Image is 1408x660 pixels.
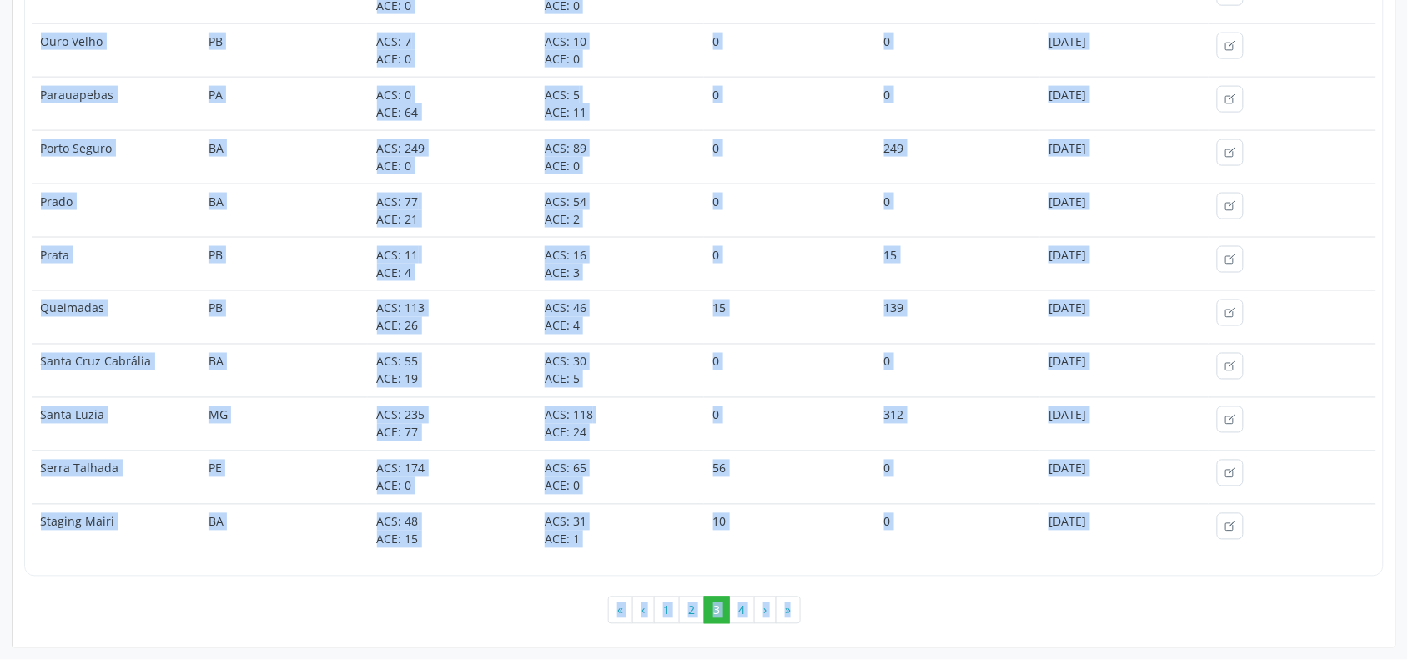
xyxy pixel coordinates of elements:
[536,344,705,397] td: ACS: 30 ACE: 5
[884,86,1032,103] div: ACS: 0 ACE: 0 Reserva: 0
[536,451,705,504] td: ACS: 65 ACE: 0
[368,451,536,504] td: ACS: 174 ACE: 0
[884,246,1032,264] div: ACS: 11 ACE: 4 Reserva: 0
[368,23,536,77] td: ACS: 7 ACE: 0
[32,451,200,504] td: Serra Talhada
[884,406,1032,424] div: ACS: 235 ACE: 77 Reserva: 0
[632,597,655,625] button: Go to previous page
[884,460,1032,477] div: ACS: 0 ACE: 0 Reserva: 0
[32,130,200,184] td: Porto Seguro
[1224,254,1236,265] ion-icon: create outline
[1217,353,1244,380] button: create outline
[1224,414,1236,426] ion-icon: create outline
[536,77,705,130] td: ACS: 5 ACE: 11
[884,300,1032,317] div: ACS: 113 ACE: 26 Reserva: 0
[704,290,872,344] td: 15
[536,23,705,77] td: ACS: 10 ACE: 0
[1040,344,1209,397] td: [DATE]
[1040,290,1209,344] td: [DATE]
[536,397,705,451] td: ACS: 118 ACE: 24
[32,77,200,130] td: Parauapebas
[32,23,200,77] td: Ouro Velho
[368,130,536,184] td: ACS: 249 ACE: 0
[1040,77,1209,130] td: [DATE]
[1217,513,1244,540] button: create outline
[1224,93,1236,105] ion-icon: create outline
[1217,86,1244,113] button: create outline
[200,344,369,397] td: BA
[1040,237,1209,290] td: [DATE]
[1040,184,1209,237] td: [DATE]
[536,184,705,237] td: ACS: 54 ACE: 2
[704,23,872,77] td: 0
[704,77,872,130] td: 0
[368,397,536,451] td: ACS: 235 ACE: 77
[704,504,872,557] td: 10
[32,504,200,557] td: Staging Mairi
[536,130,705,184] td: ACS: 89 ACE: 0
[536,504,705,557] td: ACS: 31 ACE: 1
[1224,40,1236,52] ion-icon: create outline
[1217,406,1244,433] button: create outline
[200,504,369,557] td: BA
[884,513,1032,531] div: ACS: 0 ACE: 0 Reserva: 0
[368,344,536,397] td: ACS: 55 ACE: 19
[1217,460,1244,486] button: create outline
[536,237,705,290] td: ACS: 16 ACE: 3
[608,597,801,625] ul: Pagination
[1040,397,1209,451] td: [DATE]
[200,397,369,451] td: MG
[32,344,200,397] td: Santa Cruz Cabrália
[654,597,680,625] button: Go to page 1
[1224,521,1236,532] ion-icon: create outline
[536,290,705,344] td: ACS: 46 ACE: 4
[368,237,536,290] td: ACS: 11 ACE: 4
[1040,504,1209,557] td: [DATE]
[704,597,730,625] button: Go to page 3
[200,23,369,77] td: PB
[200,130,369,184] td: BA
[1040,130,1209,184] td: [DATE]
[884,193,1032,210] div: ACS: 0 ACE: 0 Reserva: 0
[368,77,536,130] td: ACS: 0 ACE: 64
[1224,467,1236,479] ion-icon: create outline
[32,237,200,290] td: Prata
[1224,200,1236,212] ion-icon: create outline
[32,290,200,344] td: Queimadas
[754,597,777,625] button: Go to next page
[200,451,369,504] td: PE
[32,184,200,237] td: Prado
[1217,246,1244,273] button: create outline
[776,597,801,625] button: Go to last page
[368,290,536,344] td: ACS: 113 ACE: 26
[1217,33,1244,59] button: create outline
[200,77,369,130] td: PA
[608,597,633,625] button: Go to first page
[884,353,1032,370] div: ACS: 0 ACE: 0 Reserva: 0
[704,237,872,290] td: 0
[704,344,872,397] td: 0
[200,237,369,290] td: PB
[884,33,1032,50] div: ACS: 0 ACE: 0 Reserva: 0
[704,130,872,184] td: 0
[1040,451,1209,504] td: [DATE]
[368,504,536,557] td: ACS: 48 ACE: 15
[1224,147,1236,159] ion-icon: create outline
[1217,193,1244,219] button: create outline
[368,184,536,237] td: ACS: 77 ACE: 21
[884,139,1032,157] div: ACS: 249 ACE: 0 Reserva: 0
[200,184,369,237] td: BA
[200,290,369,344] td: PB
[704,451,872,504] td: 56
[1217,139,1244,166] button: create outline
[1224,307,1236,319] ion-icon: create outline
[704,397,872,451] td: 0
[729,597,755,625] button: Go to page 4
[679,597,705,625] button: Go to page 2
[32,397,200,451] td: Santa Luzia
[1224,360,1236,372] ion-icon: create outline
[704,184,872,237] td: 0
[1040,23,1209,77] td: [DATE]
[1217,300,1244,326] button: create outline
